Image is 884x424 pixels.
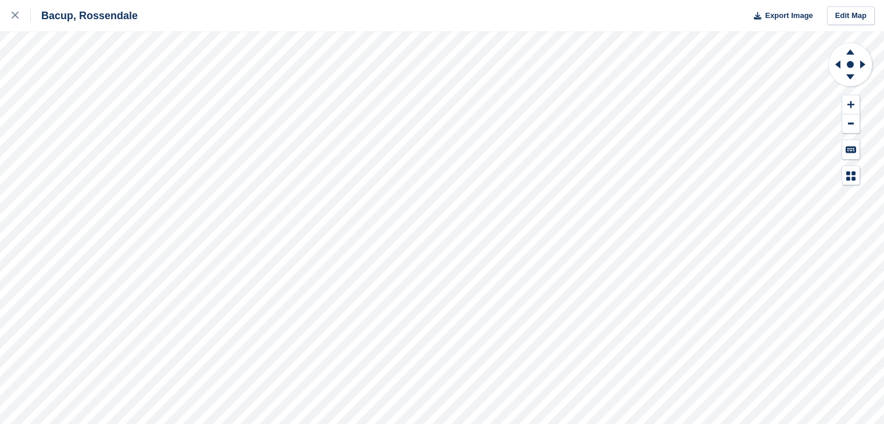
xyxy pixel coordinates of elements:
span: Export Image [765,10,813,21]
a: Edit Map [827,6,875,26]
div: Bacup, Rossendale [31,9,138,23]
button: Zoom Out [842,114,860,134]
button: Export Image [747,6,813,26]
button: Keyboard Shortcuts [842,140,860,159]
button: Map Legend [842,166,860,185]
button: Zoom In [842,95,860,114]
